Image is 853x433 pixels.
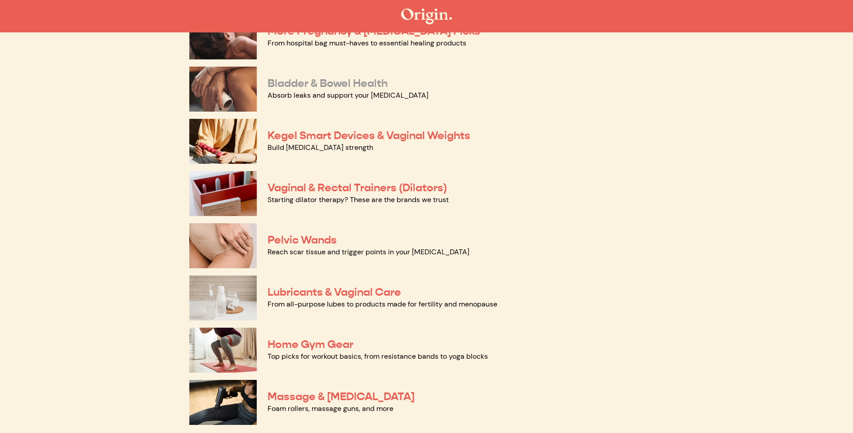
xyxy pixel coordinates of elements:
a: From all-purpose lubes to products made for fertility and menopause [268,299,497,309]
a: Top picks for workout basics, from resistance bands to yoga blocks [268,352,488,361]
a: Massage & [MEDICAL_DATA] [268,390,415,403]
img: Pelvic Wands [189,223,257,268]
a: Vaginal & Rectal Trainers (Dilators) [268,181,447,194]
a: Bladder & Bowel Health [268,77,388,90]
a: Reach scar tissue and trigger points in your [MEDICAL_DATA] [268,247,469,257]
a: Foam rollers, massage guns, and more [268,404,393,413]
a: Build [MEDICAL_DATA] strength [268,143,373,152]
img: Bladder & Bowel Health [189,67,257,112]
img: Kegel Smart Devices & Vaginal Weights [189,119,257,164]
img: Vaginal & Rectal Trainers (Dilators) [189,171,257,216]
img: More Pregnancy & Postpartum Picks [189,14,257,59]
img: Lubricants & Vaginal Care [189,275,257,320]
a: Kegel Smart Devices & Vaginal Weights [268,129,470,142]
img: The Origin Shop [401,9,452,24]
a: Home Gym Gear [268,338,353,351]
a: Pelvic Wands [268,233,337,247]
a: Lubricants & Vaginal Care [268,285,401,299]
a: Absorb leaks and support your [MEDICAL_DATA] [268,90,429,100]
img: Massage & Myofascial Release [189,380,257,425]
img: Home Gym Gear [189,328,257,373]
a: Starting dilator therapy? These are the brands we trust [268,195,449,204]
a: From hospital bag must-haves to essential healing products [268,38,466,48]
